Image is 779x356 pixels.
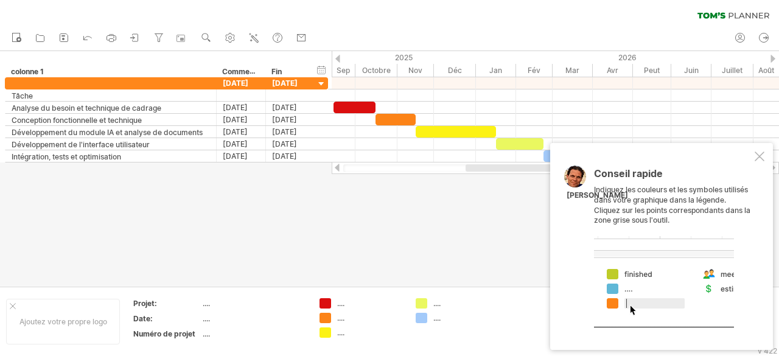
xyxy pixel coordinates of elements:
[593,64,633,77] div: Avril 2026
[758,66,774,75] font: Août
[203,329,210,338] font: ....
[553,64,593,77] div: Mars 2026
[337,299,344,308] font: ....
[448,66,462,75] font: Déc
[315,64,355,77] div: Septembre 2025
[272,152,297,161] font: [DATE]
[12,152,121,161] font: Intégration, tests et optimisation
[223,139,248,148] font: [DATE]
[594,185,750,225] font: Indiquez les couleurs et les symboles utilisés dans votre graphique dans la légende. Cliquez sur ...
[433,313,441,323] font: ....
[271,67,282,76] font: Fin
[223,152,248,161] font: [DATE]
[223,127,248,136] font: [DATE]
[203,299,210,308] font: ....
[223,115,248,124] font: [DATE]
[434,64,476,77] div: Décembre 2025
[272,127,297,136] font: [DATE]
[607,66,618,75] font: Avr
[203,314,210,323] font: ....
[272,79,298,88] font: [DATE]
[397,64,434,77] div: Novembre 2025
[337,328,344,337] font: ....
[489,66,502,75] font: Jan
[565,66,579,75] font: Mar
[684,66,699,75] font: Juin
[272,139,297,148] font: [DATE]
[711,64,753,77] div: Juillet 2026
[133,329,195,338] font: Numéro de projet
[12,116,142,125] font: Conception fonctionnelle et technique
[433,299,441,308] font: ....
[19,317,107,326] font: Ajoutez votre propre logo
[337,313,344,323] font: ....
[567,190,628,200] font: [PERSON_NAME]
[516,64,553,77] div: Février 2026
[11,67,44,76] font: colonne 1
[528,66,540,75] font: Fév
[337,66,350,75] font: Sep
[362,66,391,75] font: Octobre
[355,64,397,77] div: Octobre 2025
[12,128,203,137] font: Développement du module IA et analyse de documents
[758,346,777,355] font: v 422
[671,64,711,77] div: Juin 2026
[133,299,157,308] font: Projet:
[476,64,516,77] div: Janvier 2026
[223,103,248,112] font: [DATE]
[644,66,660,75] font: Peut
[272,115,297,124] font: [DATE]
[12,103,161,113] font: Analyse du besoin et technique de cadrage
[722,66,742,75] font: Juillet
[12,91,33,100] font: Tâche
[12,140,150,149] font: Développement de l'interface utilisateur
[633,64,671,77] div: Mai 2026
[594,167,663,180] font: Conseil rapide
[408,66,422,75] font: Nov
[618,53,637,62] font: 2026
[395,53,413,62] font: 2025
[222,66,265,76] font: Commencer
[272,103,297,112] font: [DATE]
[223,79,248,88] font: [DATE]
[133,314,153,323] font: Date:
